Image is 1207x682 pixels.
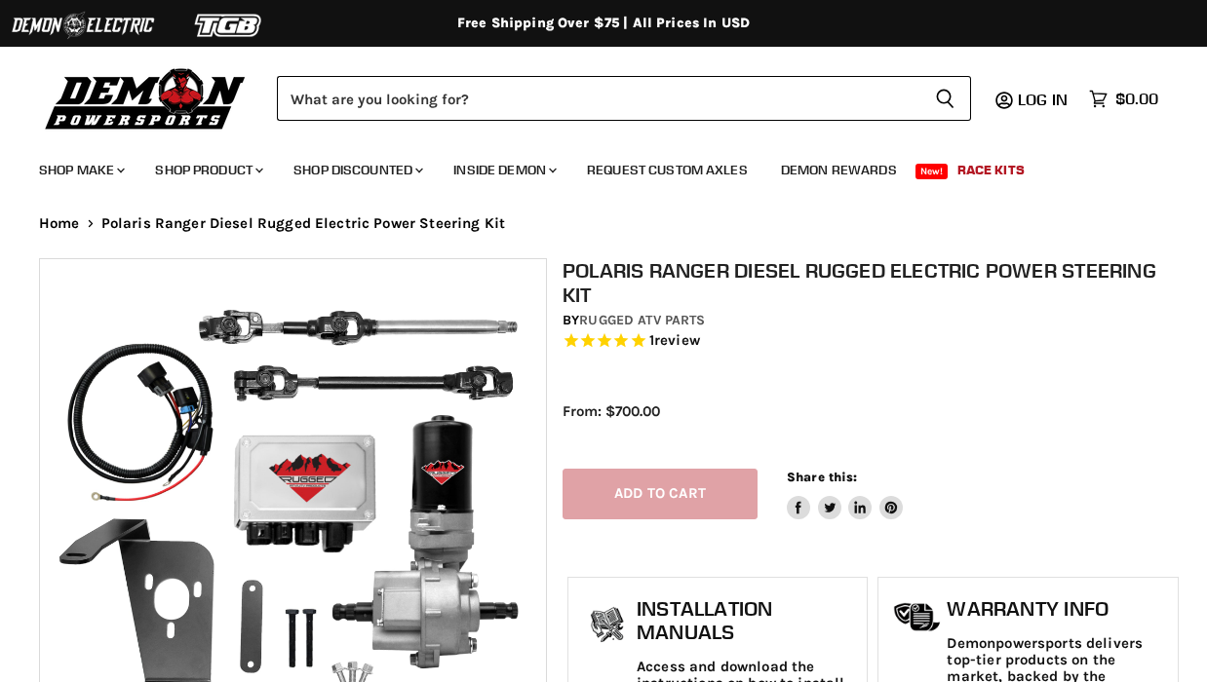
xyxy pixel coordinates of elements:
[563,402,660,420] span: From: $700.00
[1009,91,1079,108] a: Log in
[766,150,912,190] a: Demon Rewards
[787,470,857,484] span: Share this:
[787,469,903,520] aside: Share this:
[39,63,253,133] img: Demon Powersports
[277,76,971,121] form: Product
[140,150,275,190] a: Shop Product
[919,76,971,121] button: Search
[10,7,156,44] img: Demon Electric Logo 2
[439,150,568,190] a: Inside Demon
[563,310,1184,331] div: by
[583,602,632,651] img: install_manual-icon.png
[947,597,1167,621] h1: Warranty Info
[277,76,919,121] input: Search
[915,164,949,179] span: New!
[649,332,700,350] span: 1 reviews
[1115,90,1158,108] span: $0.00
[943,150,1039,190] a: Race Kits
[156,7,302,44] img: TGB Logo 2
[39,215,80,232] a: Home
[563,331,1184,352] span: Rated 5.0 out of 5 stars 1 reviews
[101,215,505,232] span: Polaris Ranger Diesel Rugged Electric Power Steering Kit
[1079,85,1168,113] a: $0.00
[637,597,857,643] h1: Installation Manuals
[654,332,700,350] span: review
[24,142,1153,190] ul: Main menu
[563,258,1184,307] h1: Polaris Ranger Diesel Rugged Electric Power Steering Kit
[572,150,762,190] a: Request Custom Axles
[579,312,705,328] a: Rugged ATV Parts
[1018,90,1068,109] span: Log in
[893,602,942,632] img: warranty-icon.png
[279,150,435,190] a: Shop Discounted
[24,150,136,190] a: Shop Make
